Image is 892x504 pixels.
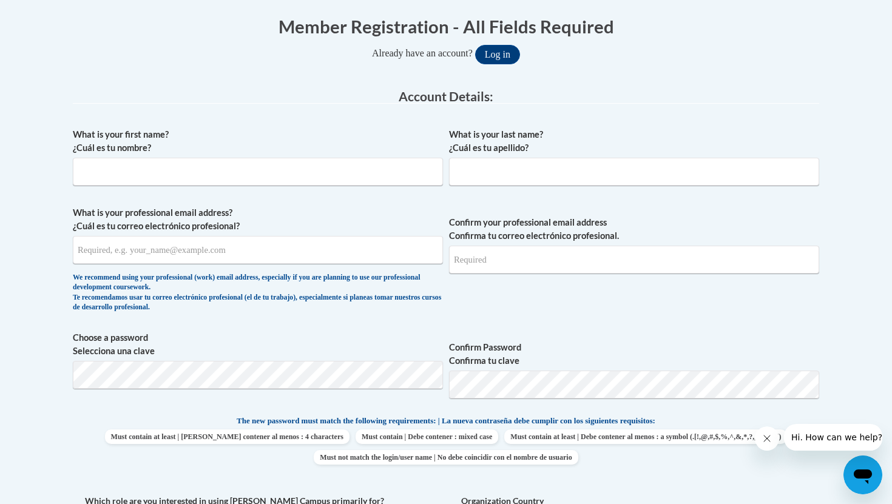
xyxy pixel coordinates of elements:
label: What is your professional email address? ¿Cuál es tu correo electrónico profesional? [73,206,443,233]
span: The new password must match the following requirements: | La nueva contraseña debe cumplir con lo... [237,415,655,426]
label: Confirm your professional email address Confirma tu correo electrónico profesional. [449,216,819,243]
label: What is your first name? ¿Cuál es tu nombre? [73,128,443,155]
span: Already have an account? [372,48,473,58]
iframe: Message from company [784,424,882,451]
span: Account Details: [399,89,493,104]
iframe: Close message [755,426,779,451]
span: Must not match the login/user name | No debe coincidir con el nombre de usuario [314,450,578,465]
span: Must contain at least | Debe contener al menos : a symbol (.[!,@,#,$,%,^,&,*,?,_,~,-,(,)]) [504,429,787,444]
input: Required [449,246,819,274]
label: Confirm Password Confirma tu clave [449,341,819,368]
span: Must contain at least | [PERSON_NAME] contener al menos : 4 characters [105,429,350,444]
iframe: Button to launch messaging window [843,455,882,494]
h1: Member Registration - All Fields Required [73,14,819,39]
div: We recommend using your professional (work) email address, especially if you are planning to use ... [73,273,443,313]
input: Metadata input [73,236,443,264]
label: Choose a password Selecciona una clave [73,331,443,358]
button: Log in [475,45,520,64]
input: Metadata input [449,158,819,186]
input: Metadata input [73,158,443,186]
span: Must contain | Debe contener : mixed case [356,429,498,444]
label: What is your last name? ¿Cuál es tu apellido? [449,128,819,155]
